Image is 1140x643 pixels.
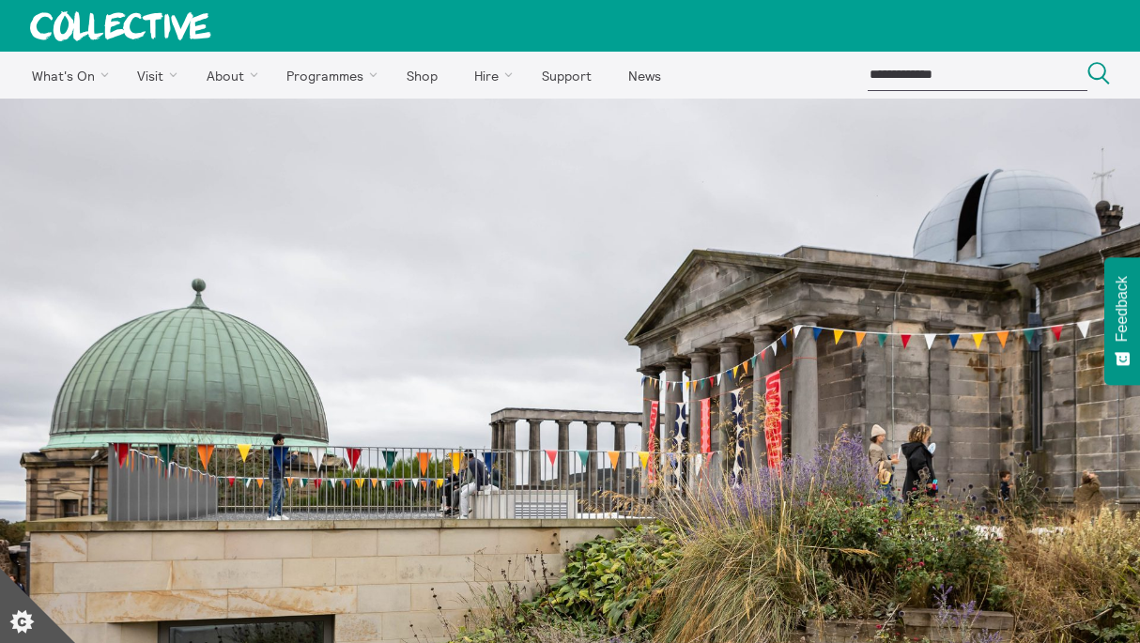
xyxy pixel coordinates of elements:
[1114,276,1131,342] span: Feedback
[525,52,608,99] a: Support
[611,52,677,99] a: News
[121,52,187,99] a: Visit
[1104,257,1140,385] button: Feedback - Show survey
[270,52,387,99] a: Programmes
[190,52,267,99] a: About
[15,52,117,99] a: What's On
[458,52,522,99] a: Hire
[390,52,454,99] a: Shop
